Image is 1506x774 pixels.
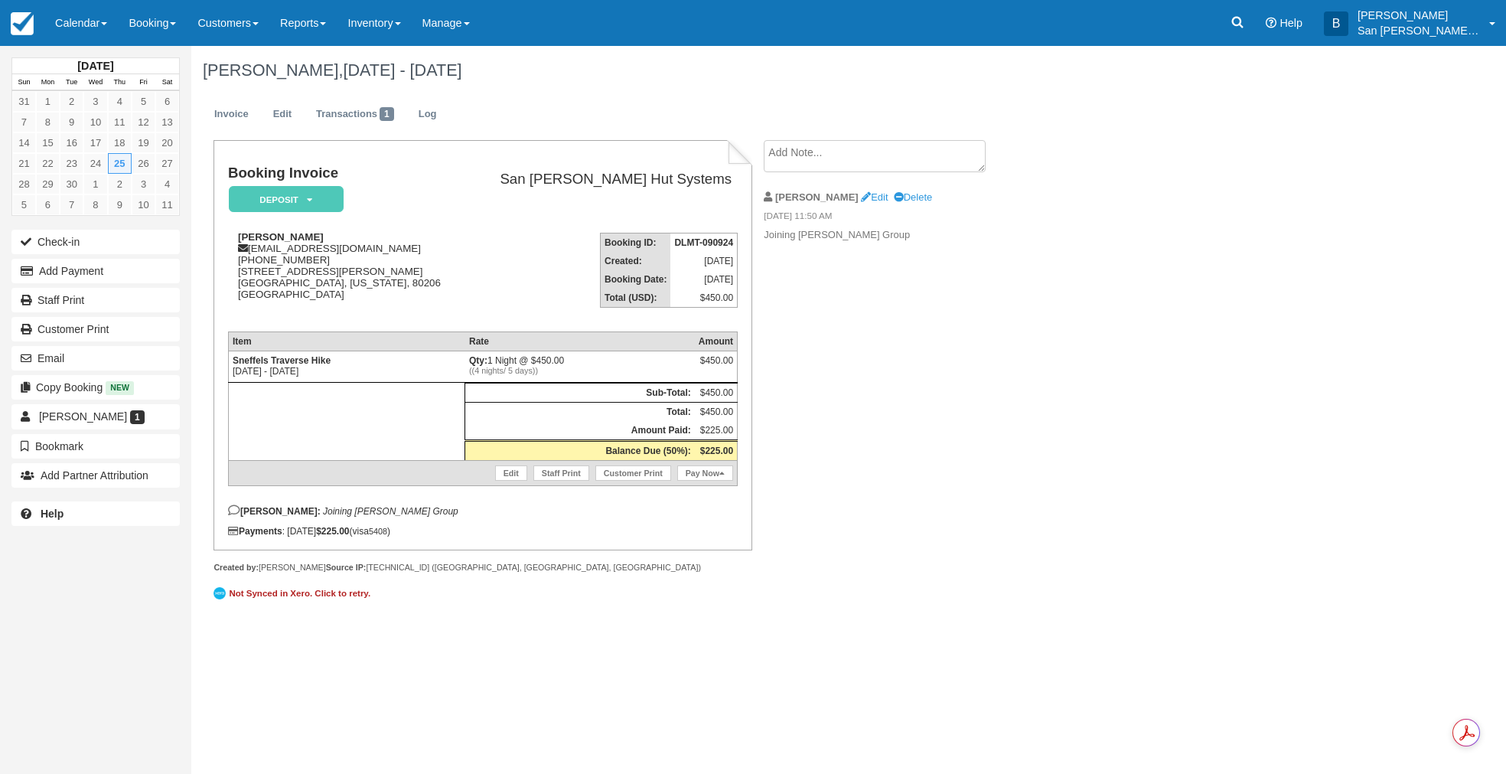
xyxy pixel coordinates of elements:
a: Customer Print [11,317,180,341]
th: Total: [465,402,695,421]
a: 11 [108,112,132,132]
th: Created: [601,252,671,270]
div: $450.00 [699,355,733,378]
a: 25 [108,153,132,174]
a: 4 [155,174,179,194]
th: Fri [132,74,155,91]
a: 27 [155,153,179,174]
strong: [PERSON_NAME] [238,231,324,243]
a: Pay Now [677,465,733,481]
span: [PERSON_NAME] [39,410,127,423]
td: [DATE] [670,252,737,270]
a: 9 [60,112,83,132]
th: Booking ID: [601,234,671,253]
a: 3 [132,174,155,194]
button: Copy Booking New [11,375,180,400]
a: 4 [108,91,132,112]
button: Add Payment [11,259,180,283]
a: 7 [60,194,83,215]
div: : [DATE] (visa ) [228,526,738,537]
a: Edit [262,100,303,129]
td: $225.00 [695,421,738,441]
p: Joining [PERSON_NAME] Group [764,228,1022,243]
a: 6 [36,194,60,215]
button: Bookmark [11,434,180,459]
td: [DATE] - [DATE] [228,351,465,382]
a: 1 [36,91,60,112]
em: Joining [PERSON_NAME] Group [323,506,458,517]
strong: Created by: [214,563,259,572]
a: Log [407,100,448,129]
a: 16 [60,132,83,153]
th: Balance Due (50%): [465,440,695,460]
a: 28 [12,174,36,194]
a: Invoice [203,100,260,129]
a: 12 [132,112,155,132]
th: Amount Paid: [465,421,695,441]
strong: [DATE] [77,60,113,72]
a: Edit [495,465,527,481]
a: 17 [83,132,107,153]
a: 9 [108,194,132,215]
a: 10 [132,194,155,215]
strong: [PERSON_NAME]: [228,506,321,517]
th: Amount [695,331,738,351]
a: 3 [83,91,107,112]
strong: $225.00 [316,526,349,537]
h1: [PERSON_NAME], [203,61,1309,80]
th: Rate [465,331,695,351]
em: Deposit [229,186,344,213]
a: 2 [108,174,132,194]
a: Help [11,501,180,526]
div: B [1324,11,1348,36]
a: 24 [83,153,107,174]
a: 6 [155,91,179,112]
a: 31 [12,91,36,112]
td: [DATE] [670,270,737,289]
button: Check-in [11,230,180,254]
button: Email [11,346,180,371]
a: 2 [60,91,83,112]
img: checkfront-main-nav-mini-logo.png [11,12,34,35]
a: 26 [132,153,155,174]
a: 5 [132,91,155,112]
i: Help [1266,18,1276,28]
th: Thu [108,74,132,91]
a: Transactions1 [305,100,406,129]
th: Tue [60,74,83,91]
a: 21 [12,153,36,174]
a: 8 [83,194,107,215]
th: Mon [36,74,60,91]
a: Staff Print [11,288,180,312]
strong: DLMT-090924 [674,237,733,248]
b: Help [41,508,64,520]
a: Deposit [228,185,338,214]
strong: $225.00 [700,446,733,456]
strong: Payments [228,526,282,537]
span: [DATE] - [DATE] [343,60,461,80]
a: 8 [36,112,60,132]
span: Help [1279,17,1302,29]
th: Item [228,331,465,351]
div: [PERSON_NAME] [TECHNICAL_ID] ([GEOGRAPHIC_DATA], [GEOGRAPHIC_DATA], [GEOGRAPHIC_DATA]) [214,562,751,573]
strong: Source IP: [326,563,367,572]
a: 23 [60,153,83,174]
a: Delete [894,191,932,203]
em: ((4 nights/ 5 days)) [469,366,691,375]
strong: [PERSON_NAME] [775,191,859,203]
td: 1 Night @ $450.00 [465,351,695,382]
a: 22 [36,153,60,174]
th: Sub-Total: [465,383,695,402]
span: 1 [130,410,145,424]
em: [DATE] 11:50 AM [764,210,1022,227]
td: $450.00 [695,383,738,402]
h1: Booking Invoice [228,165,465,181]
button: Add Partner Attribution [11,463,180,488]
small: 5408 [369,527,387,536]
p: San [PERSON_NAME] Hut Systems [1358,23,1480,38]
h2: San [PERSON_NAME] Hut Systems [471,171,732,188]
span: 1 [380,107,394,121]
span: New [106,381,134,394]
a: [PERSON_NAME] 1 [11,404,180,429]
th: Total (USD): [601,289,671,308]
